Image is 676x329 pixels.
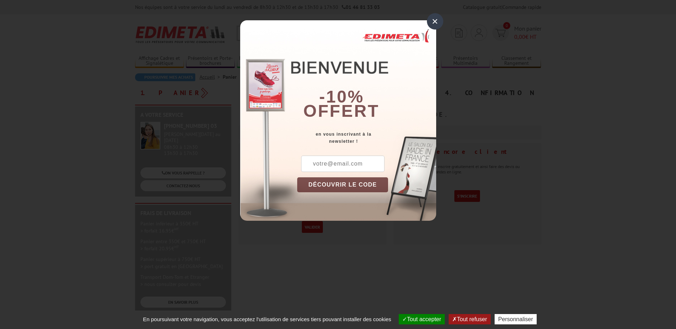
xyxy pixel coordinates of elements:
[297,131,436,145] div: en vous inscrivant à la newsletter !
[139,316,395,322] span: En poursuivant votre navigation, vous acceptez l'utilisation de services tiers pouvant installer ...
[297,177,388,192] button: DÉCOUVRIR LE CODE
[303,101,380,120] font: offert
[399,314,445,324] button: Tout accepter
[427,13,443,30] div: ×
[301,156,385,172] input: votre@email.com
[319,87,364,106] b: -10%
[495,314,537,324] button: Personnaliser (fenêtre modale)
[449,314,490,324] button: Tout refuser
